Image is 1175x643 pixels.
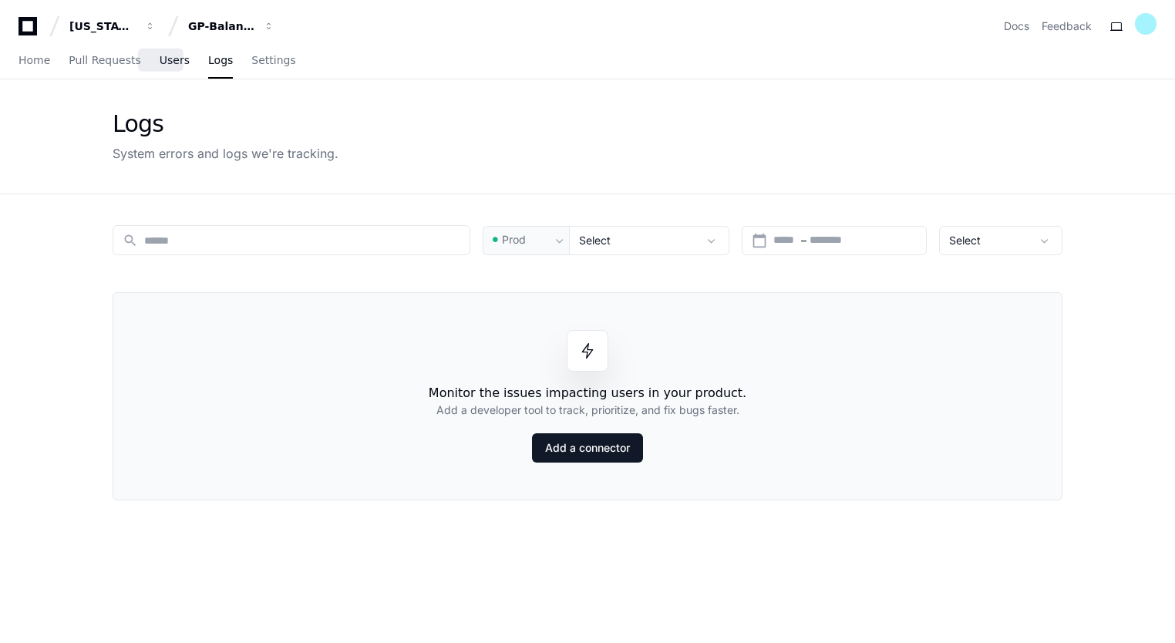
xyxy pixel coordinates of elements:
span: Logs [208,56,233,65]
div: System errors and logs we're tracking. [113,144,338,163]
span: Select [949,234,981,247]
a: Logs [208,43,233,79]
div: Logs [113,110,338,138]
a: Pull Requests [69,43,140,79]
div: GP-Balancing [188,19,254,34]
span: – [801,233,806,248]
span: Settings [251,56,295,65]
button: Feedback [1042,19,1092,34]
button: Open calendar [752,233,767,248]
span: Pull Requests [69,56,140,65]
span: Prod [502,232,526,247]
mat-icon: calendar_today [752,233,767,248]
button: GP-Balancing [182,12,281,40]
a: Home [19,43,50,79]
a: Add a connector [532,433,643,463]
button: [US_STATE] Pacific [63,12,162,40]
mat-icon: search [123,233,138,248]
span: Users [160,56,190,65]
a: Settings [251,43,295,79]
span: Home [19,56,50,65]
span: Select [579,234,611,247]
a: Docs [1004,19,1029,34]
h1: Monitor the issues impacting users in your product. [429,384,746,402]
h2: Add a developer tool to track, prioritize, and fix bugs faster. [436,402,739,418]
div: [US_STATE] Pacific [69,19,136,34]
a: Users [160,43,190,79]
